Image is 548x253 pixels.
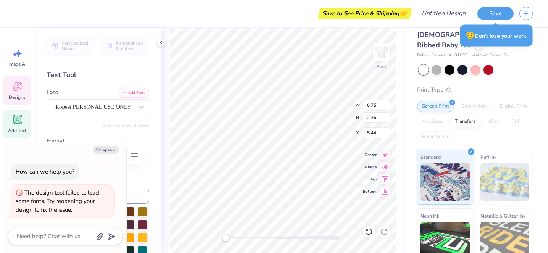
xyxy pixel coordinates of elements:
button: Personalized Numbers [101,37,149,55]
span: [PERSON_NAME] + Canvas [DEMOGRAPHIC_DATA]' Micro Ribbed Baby Tee [417,20,517,50]
div: Print Type [417,85,533,94]
span: 👉 [399,8,407,18]
span: Personalized Names [61,40,90,51]
input: Untitled Design [415,6,472,21]
span: Middle [363,164,377,170]
div: Screen Print [417,101,454,112]
span: Metallic & Glitter Ink [480,212,525,220]
span: Bella + Canvas [417,52,445,59]
div: The design tool failed to load some fonts. Try reopening your design to fix the issue. [16,189,99,214]
span: Top [363,176,377,182]
button: Personalized Names [47,37,94,55]
div: Don’t lose your work. [460,25,533,47]
button: Save [477,7,514,20]
div: Applique [417,116,448,127]
span: Add Text [8,127,26,134]
span: Standard [420,153,441,161]
div: Save to See Price & Shipping [320,8,410,19]
label: Font [47,88,58,97]
div: Transfers [450,116,480,127]
span: Neon Ink [420,212,439,220]
div: Rhinestones [417,131,454,143]
div: Foil [506,116,524,127]
button: Add Font [118,88,149,98]
span: Puff Ink [480,153,496,161]
span: Personalized Numbers [116,40,144,51]
span: Minimum Order: 12 + [471,52,509,59]
span: Bottom [363,189,377,195]
div: Accessibility label [222,234,230,242]
img: Standard [420,163,470,201]
span: # 1010BE [449,52,467,59]
div: Back [377,63,386,70]
div: Vinyl [483,116,504,127]
span: 😥 [466,31,475,40]
button: Collapse [93,146,119,154]
span: Center [363,152,377,158]
img: Back [374,44,389,60]
div: Digital Print [495,101,532,112]
button: Switch to Greek Letters [101,123,149,129]
label: Format [47,137,149,145]
div: How can we help you? [16,168,74,176]
span: Designs [9,94,26,100]
div: Text Tool [47,70,149,80]
div: Embroidery [456,101,493,112]
span: Image AI [8,61,26,67]
img: Puff Ink [480,163,530,201]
